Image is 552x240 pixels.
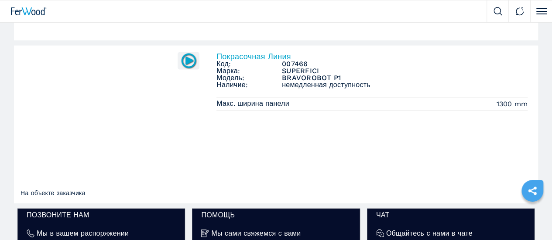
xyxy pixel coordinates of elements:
span: Чат [376,212,525,219]
em: 1300 mm [496,99,528,109]
h2: Покрасочная Линия [216,53,528,61]
button: Click to toggle menu [530,0,552,22]
img: Search [494,7,502,16]
img: Общайтесь с нами в чате [376,230,384,237]
a: Покрасочная Линия SUPERFICI BRAVOROBOT P1На объекте заказчика007466Покрасочная ЛинияКод:007466Мар... [14,46,538,203]
span: На объекте заказчика [18,188,88,198]
h3: 007466 [282,61,528,68]
p: Макс. ширина панели [216,99,291,108]
span: немедленная доступность [282,81,528,88]
span: Марка: [216,68,282,74]
a: sharethis [521,180,543,202]
span: Наличие: [216,81,282,88]
h3: SUPERFICI [282,68,528,74]
img: Мы в вашем распоряжении [27,230,34,237]
span: Позвоните нам [27,212,176,219]
img: Contact us [515,7,524,16]
img: Мы сами свяжемся с вами [201,230,209,237]
h3: BRAVOROBOT P1 [282,74,528,81]
iframe: Chat [515,201,545,233]
h4: Мы в вашем распоряжении [37,230,129,237]
span: Модель: [216,74,282,81]
img: Ferwood [11,7,47,15]
span: Помощь [201,212,350,219]
img: 007466 [180,52,197,69]
h4: Общайтесь с нами в чате [386,230,473,237]
h4: Мы сами свяжемся с вами [211,230,301,237]
span: Код: [216,61,282,68]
